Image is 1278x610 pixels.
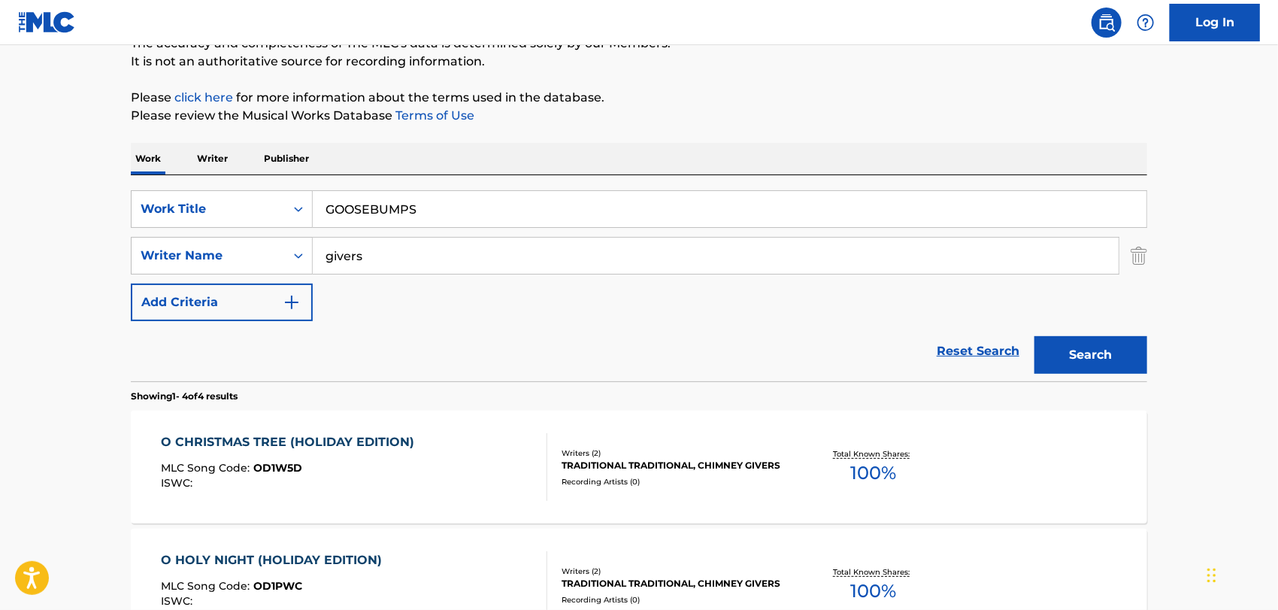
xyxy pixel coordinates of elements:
[562,577,789,590] div: TRADITIONAL TRADITIONAL, CHIMNEY GIVERS
[131,89,1147,107] p: Please for more information about the terms used in the database.
[833,566,913,578] p: Total Known Shares:
[1131,8,1161,38] div: Help
[162,579,254,593] span: MLC Song Code :
[131,107,1147,125] p: Please review the Musical Works Database
[1137,14,1155,32] img: help
[392,108,474,123] a: Terms of Use
[131,284,313,321] button: Add Criteria
[131,411,1147,524] a: O CHRISTMAS TREE (HOLIDAY EDITION)MLC Song Code:OD1W5DISWC:Writers (2)TRADITIONAL TRADITIONAL, CH...
[259,143,313,175] p: Publisher
[162,476,197,490] span: ISWC :
[162,551,390,569] div: O HOLY NIGHT (HOLIDAY EDITION)
[162,461,254,475] span: MLC Song Code :
[1098,14,1116,32] img: search
[1131,237,1147,275] img: Delete Criterion
[562,459,789,472] div: TRADITIONAL TRADITIONAL, CHIMNEY GIVERS
[131,390,238,403] p: Showing 1 - 4 of 4 results
[562,566,789,577] div: Writers ( 2 )
[1203,538,1278,610] iframe: Chat Widget
[1170,4,1260,41] a: Log In
[131,143,165,175] p: Work
[283,293,301,311] img: 9d2ae6d4665cec9f34b9.svg
[141,247,276,265] div: Writer Name
[850,460,896,487] span: 100 %
[929,335,1027,368] a: Reset Search
[562,476,789,487] div: Recording Artists ( 0 )
[1034,336,1147,374] button: Search
[162,594,197,608] span: ISWC :
[562,448,789,459] div: Writers ( 2 )
[1207,553,1216,598] div: Drag
[1092,8,1122,38] a: Public Search
[833,448,913,460] p: Total Known Shares:
[174,90,233,105] a: click here
[254,579,303,593] span: OD1PWC
[162,433,422,451] div: O CHRISTMAS TREE (HOLIDAY EDITION)
[18,11,76,33] img: MLC Logo
[131,190,1147,381] form: Search Form
[254,461,303,475] span: OD1W5D
[562,594,789,605] div: Recording Artists ( 0 )
[141,200,276,218] div: Work Title
[850,578,896,605] span: 100 %
[131,53,1147,71] p: It is not an authoritative source for recording information.
[192,143,232,175] p: Writer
